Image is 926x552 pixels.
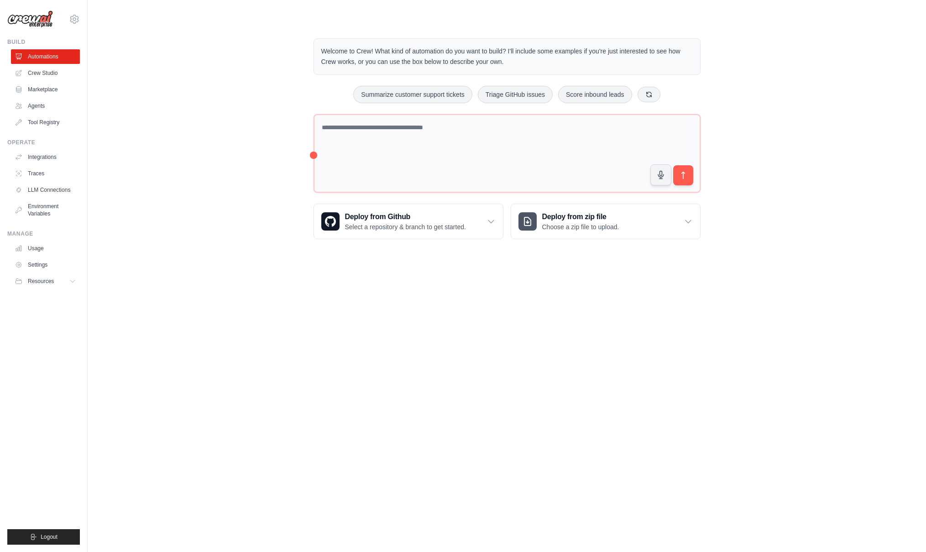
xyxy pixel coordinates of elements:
[7,529,80,545] button: Logout
[28,278,54,285] span: Resources
[345,222,466,231] p: Select a repository & branch to get started.
[11,183,80,197] a: LLM Connections
[11,49,80,64] a: Automations
[11,150,80,164] a: Integrations
[11,274,80,289] button: Resources
[345,211,466,222] h3: Deploy from Github
[11,258,80,272] a: Settings
[11,241,80,256] a: Usage
[11,66,80,80] a: Crew Studio
[353,86,472,103] button: Summarize customer support tickets
[478,86,553,103] button: Triage GitHub issues
[321,46,693,67] p: Welcome to Crew! What kind of automation do you want to build? I'll include some examples if you'...
[542,211,619,222] h3: Deploy from zip file
[11,82,80,97] a: Marketplace
[7,11,53,28] img: Logo
[11,166,80,181] a: Traces
[41,533,58,541] span: Logout
[7,139,80,146] div: Operate
[558,86,632,103] button: Score inbound leads
[11,115,80,130] a: Tool Registry
[11,199,80,221] a: Environment Variables
[11,99,80,113] a: Agents
[7,230,80,237] div: Manage
[542,222,619,231] p: Choose a zip file to upload.
[7,38,80,46] div: Build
